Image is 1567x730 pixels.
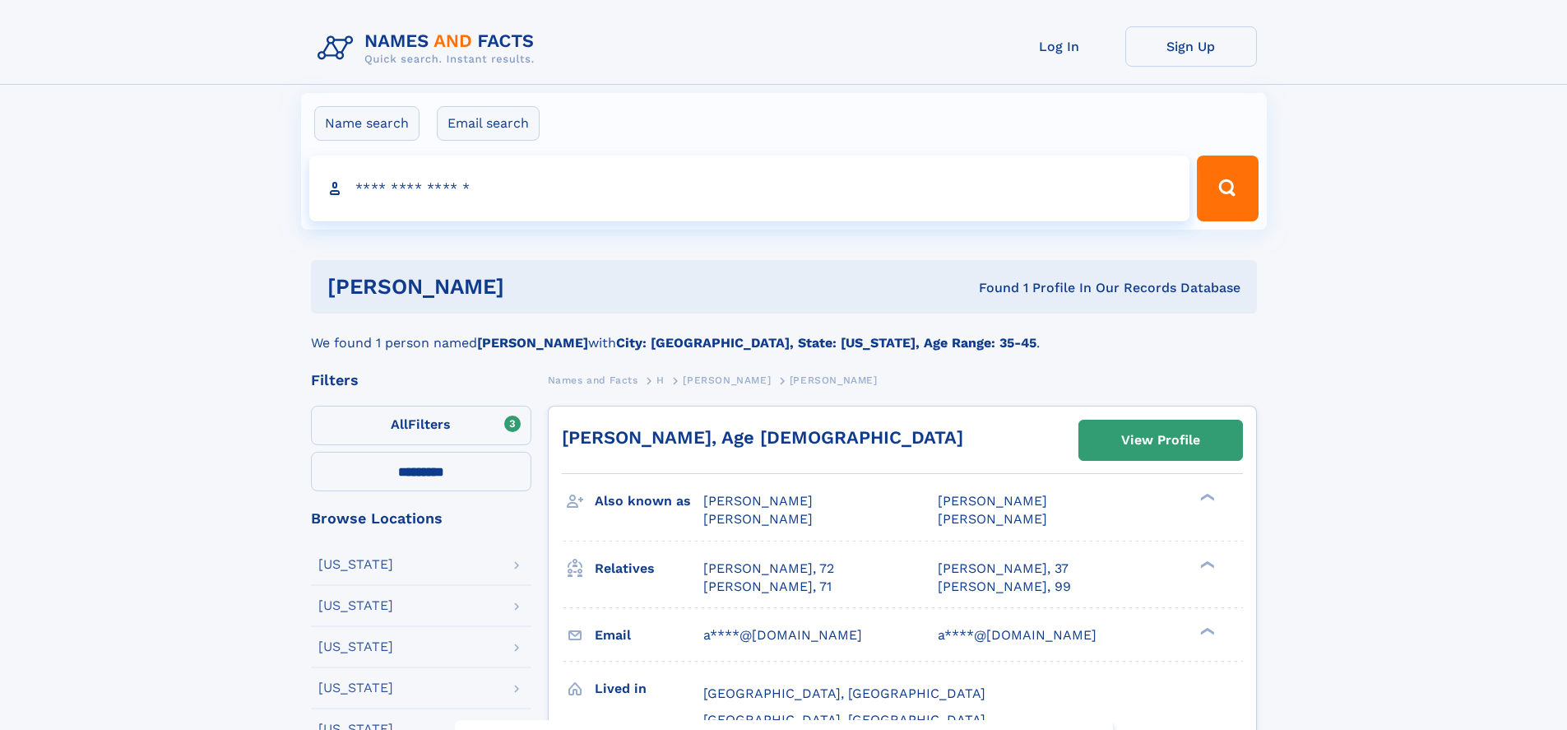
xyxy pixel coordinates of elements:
[938,560,1069,578] a: [PERSON_NAME], 37
[656,374,665,386] span: H
[318,599,393,612] div: [US_STATE]
[595,487,703,515] h3: Also known as
[595,555,703,583] h3: Relatives
[1125,26,1257,67] a: Sign Up
[311,314,1257,353] div: We found 1 person named with .
[656,370,665,390] a: H
[683,374,771,386] span: [PERSON_NAME]
[1196,559,1216,570] div: ❯
[562,427,963,448] a: [PERSON_NAME], Age [DEMOGRAPHIC_DATA]
[314,106,420,141] label: Name search
[1079,421,1242,460] a: View Profile
[327,277,742,297] h1: [PERSON_NAME]
[318,558,393,571] div: [US_STATE]
[548,370,638,390] a: Names and Facts
[1197,156,1258,221] button: Search Button
[595,675,703,703] h3: Lived in
[437,106,540,141] label: Email search
[311,511,531,526] div: Browse Locations
[477,335,588,351] b: [PERSON_NAME]
[703,578,832,596] a: [PERSON_NAME], 71
[309,156,1190,221] input: search input
[994,26,1125,67] a: Log In
[1196,492,1216,503] div: ❯
[311,26,548,71] img: Logo Names and Facts
[595,621,703,649] h3: Email
[703,712,985,728] span: [GEOGRAPHIC_DATA], [GEOGRAPHIC_DATA]
[318,640,393,653] div: [US_STATE]
[938,578,1071,596] a: [PERSON_NAME], 99
[703,686,985,701] span: [GEOGRAPHIC_DATA], [GEOGRAPHIC_DATA]
[1196,625,1216,636] div: ❯
[938,493,1047,509] span: [PERSON_NAME]
[311,373,531,388] div: Filters
[683,370,771,390] a: [PERSON_NAME]
[1121,421,1200,459] div: View Profile
[318,681,393,695] div: [US_STATE]
[790,374,878,386] span: [PERSON_NAME]
[616,335,1036,351] b: City: [GEOGRAPHIC_DATA], State: [US_STATE], Age Range: 35-45
[703,560,834,578] a: [PERSON_NAME], 72
[703,493,813,509] span: [PERSON_NAME]
[391,416,408,432] span: All
[938,511,1047,527] span: [PERSON_NAME]
[703,511,813,527] span: [PERSON_NAME]
[741,279,1240,297] div: Found 1 Profile In Our Records Database
[311,406,531,445] label: Filters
